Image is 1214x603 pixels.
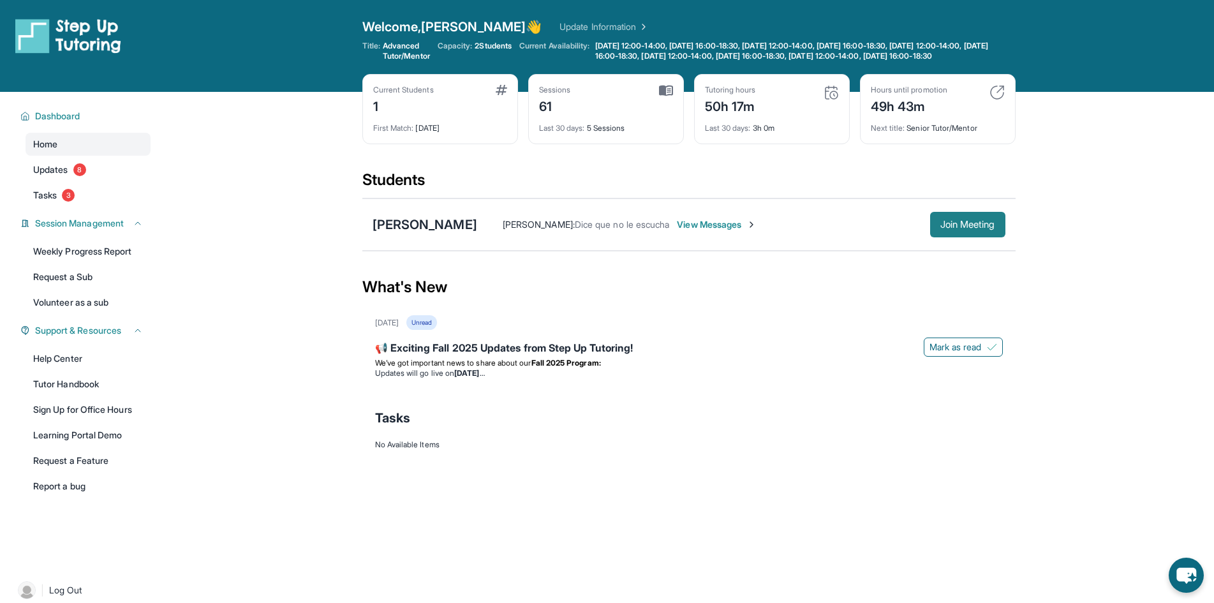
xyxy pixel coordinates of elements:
div: 50h 17m [705,95,756,115]
a: Request a Feature [26,449,151,472]
a: Tutor Handbook [26,373,151,396]
span: Capacity: [438,41,473,51]
span: 3 [62,189,75,202]
button: Mark as read [924,338,1003,357]
button: Join Meeting [930,212,1005,237]
span: | [41,583,44,598]
span: [DATE] 12:00-14:00, [DATE] 16:00-18:30, [DATE] 12:00-14:00, [DATE] 16:00-18:30, [DATE] 12:00-14:0... [595,41,1013,61]
div: 📢 Exciting Fall 2025 Updates from Step Up Tutoring! [375,340,1003,358]
img: Mark as read [987,342,997,352]
span: Mark as read [929,341,982,354]
span: Title: [362,41,380,61]
span: [PERSON_NAME] : [503,219,575,230]
div: Students [362,170,1016,198]
strong: Fall 2025 Program: [531,358,601,368]
div: Current Students [373,85,434,95]
button: chat-button [1169,558,1204,593]
a: Report a bug [26,475,151,498]
span: First Match : [373,123,414,133]
a: Request a Sub [26,265,151,288]
div: Sessions [539,85,571,95]
button: Session Management [30,217,143,230]
img: card [659,85,673,96]
span: We’ve got important news to share about our [375,358,531,368]
button: Support & Resources [30,324,143,337]
a: Updates8 [26,158,151,181]
div: 1 [373,95,434,115]
a: Sign Up for Office Hours [26,398,151,421]
div: 3h 0m [705,115,839,133]
div: Tutoring hours [705,85,756,95]
img: card [989,85,1005,100]
span: 8 [73,163,86,176]
img: card [496,85,507,95]
img: user-img [18,581,36,599]
span: Log Out [49,584,82,597]
a: Tasks3 [26,184,151,207]
div: [DATE] [373,115,507,133]
a: Learning Portal Demo [26,424,151,447]
span: Home [33,138,57,151]
img: logo [15,18,121,54]
span: View Messages [677,218,757,231]
span: Tasks [33,189,57,202]
span: 2 Students [475,41,512,51]
div: No Available Items [375,440,1003,450]
span: Current Availability: [519,41,589,61]
span: Updates [33,163,68,176]
a: Update Information [559,20,649,33]
div: 5 Sessions [539,115,673,133]
span: Session Management [35,217,124,230]
a: Help Center [26,347,151,370]
div: 61 [539,95,571,115]
div: Hours until promotion [871,85,947,95]
div: Senior Tutor/Mentor [871,115,1005,133]
img: card [824,85,839,100]
span: Next title : [871,123,905,133]
a: [DATE] 12:00-14:00, [DATE] 16:00-18:30, [DATE] 12:00-14:00, [DATE] 16:00-18:30, [DATE] 12:00-14:0... [593,41,1016,61]
div: 49h 43m [871,95,947,115]
span: Advanced Tutor/Mentor [383,41,430,61]
span: Tasks [375,409,410,427]
a: Volunteer as a sub [26,291,151,314]
img: Chevron-Right [746,220,757,230]
span: Join Meeting [940,221,995,228]
div: [DATE] [375,318,399,328]
span: Last 30 days : [539,123,585,133]
div: Unread [406,315,437,330]
strong: [DATE] [454,368,484,378]
div: [PERSON_NAME] [373,216,477,234]
img: Chevron Right [636,20,649,33]
span: Dashboard [35,110,80,123]
li: Updates will go live on [375,368,1003,378]
a: Weekly Progress Report [26,240,151,263]
span: Dice que no le escucha [575,219,670,230]
a: Home [26,133,151,156]
div: What's New [362,259,1016,315]
span: Last 30 days : [705,123,751,133]
span: Support & Resources [35,324,121,337]
button: Dashboard [30,110,143,123]
span: Welcome, [PERSON_NAME] 👋 [362,18,542,36]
